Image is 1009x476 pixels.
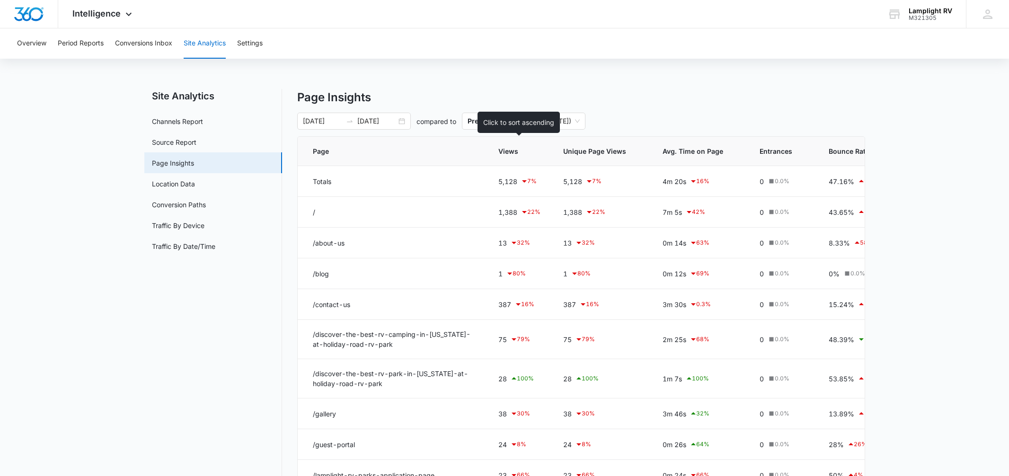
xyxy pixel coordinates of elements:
[767,238,789,247] div: 0.0 %
[909,15,952,21] div: account id
[767,440,789,449] div: 0.0 %
[760,238,806,248] div: 0
[858,408,881,419] div: 581 %
[858,373,881,384] div: 100 %
[510,237,530,248] div: 32 %
[760,335,806,344] div: 0
[514,299,534,310] div: 16 %
[152,200,206,210] a: Conversion Paths
[853,237,873,248] div: 58 %
[357,116,397,126] input: End date
[760,374,806,384] div: 0
[563,334,640,345] div: 75
[152,241,215,251] a: Traffic By Date/Time
[858,176,874,187] div: 9 %
[498,237,540,248] div: 13
[843,269,865,278] div: 0.0 %
[563,408,640,419] div: 38
[760,269,806,279] div: 0
[152,116,203,126] a: Channels Report
[767,409,789,418] div: 0.0 %
[237,28,263,59] button: Settings
[144,89,282,103] h2: Site Analytics
[298,320,487,359] td: /discover-the-best-rv-camping-in-[US_STATE]-at-holiday-road-rv-park
[563,439,640,450] div: 24
[571,268,591,279] div: 80 %
[685,206,705,218] div: 42 %
[829,439,883,450] div: 28%
[575,237,595,248] div: 32 %
[563,146,626,156] span: Unique Page Views
[468,117,520,125] p: Previous Period
[663,268,737,279] div: 0m 12s
[298,429,487,460] td: /guest-portal
[663,408,737,419] div: 3m 46s
[829,408,883,419] div: 13.89%
[829,334,883,345] div: 48.39%
[858,206,877,218] div: 12 %
[506,268,526,279] div: 80 %
[563,299,640,310] div: 387
[498,206,540,218] div: 1,388
[521,206,540,218] div: 22 %
[585,206,605,218] div: 22 %
[829,206,883,218] div: 43.65%
[858,334,874,345] div: 7 %
[829,176,883,187] div: 47.16%
[767,208,789,216] div: 0.0 %
[690,408,709,419] div: 32 %
[498,268,540,279] div: 1
[498,408,540,419] div: 38
[760,146,792,156] span: Entrances
[909,7,952,15] div: account name
[767,269,789,278] div: 0.0 %
[498,373,540,384] div: 28
[152,220,204,230] a: Traffic By Device
[575,373,599,384] div: 100 %
[690,176,709,187] div: 16 %
[498,299,540,310] div: 387
[521,176,537,187] div: 7 %
[575,334,595,345] div: 79 %
[760,300,806,309] div: 0
[498,334,540,345] div: 75
[303,116,342,126] input: Start date
[760,409,806,419] div: 0
[152,158,194,168] a: Page Insights
[115,28,172,59] button: Conversions Inbox
[690,237,709,248] div: 63 %
[298,166,487,197] td: Totals
[858,299,877,310] div: 14 %
[663,439,737,450] div: 0m 26s
[767,300,789,309] div: 0.0 %
[498,439,540,450] div: 24
[298,359,487,398] td: /discover-the-best-rv-park-in-[US_STATE]-at-holiday-road-rv-park
[663,176,737,187] div: 4m 20s
[17,28,46,59] button: Overview
[563,268,640,279] div: 1
[510,408,530,419] div: 30 %
[298,398,487,429] td: /gallery
[297,89,865,106] p: Page Insights
[690,439,709,450] div: 64 %
[346,117,354,125] span: to
[685,373,709,384] div: 100 %
[663,373,737,384] div: 1m 7s
[298,258,487,289] td: /blog
[663,299,737,310] div: 3m 30s
[663,237,737,248] div: 0m 14s
[72,9,121,18] span: Intelligence
[563,237,640,248] div: 13
[663,206,737,218] div: 7m 5s
[563,176,640,187] div: 5,128
[152,179,195,189] a: Location Data
[478,112,560,133] div: Click to sort ascending
[575,408,595,419] div: 30 %
[829,269,883,279] div: 0%
[58,28,104,59] button: Period Reports
[510,334,530,345] div: 79 %
[416,116,456,126] p: compared to
[690,268,709,279] div: 69 %
[510,439,526,450] div: 8 %
[563,206,640,218] div: 1,388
